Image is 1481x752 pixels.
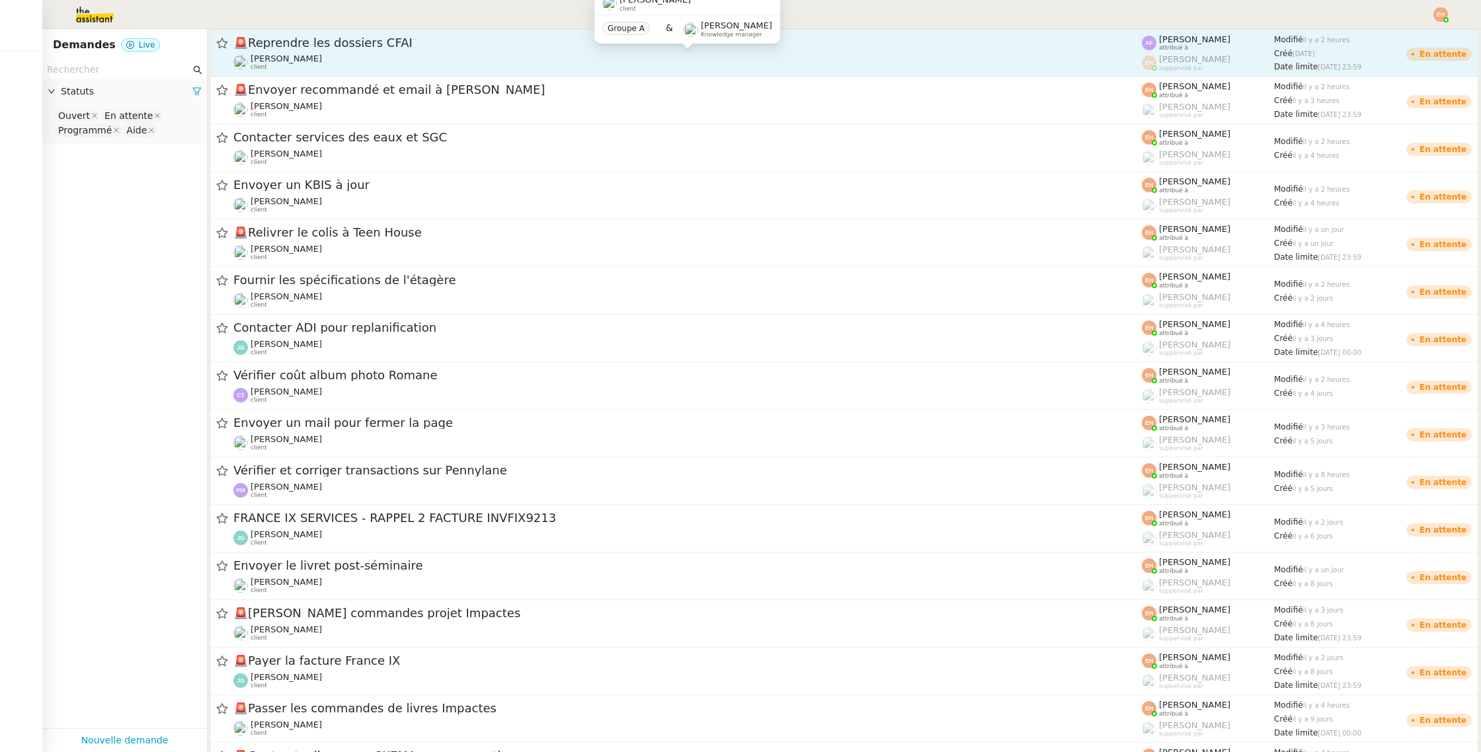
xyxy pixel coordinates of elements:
[1142,387,1274,404] app-user-label: suppervisé par
[233,512,1142,524] span: FRANCE IX SERVICES - RAPPEL 2 FACTURE INVFIX9213
[233,387,1142,404] app-user-detailed-label: client
[251,291,322,301] span: [PERSON_NAME]
[1303,607,1343,614] span: il y a 3 jours
[251,254,267,261] span: client
[233,606,248,620] span: 🚨
[1420,431,1466,439] div: En attente
[1420,383,1466,391] div: En attente
[1142,225,1156,240] img: svg
[1318,254,1361,261] span: [DATE] 23:59
[1420,336,1466,344] div: En attente
[233,434,1142,451] app-user-detailed-label: client
[1159,235,1188,242] span: attribué à
[1293,240,1334,247] span: il y a un jour
[1303,321,1350,328] span: il y a 4 heures
[233,417,1142,429] span: Envoyer un mail pour fermer la page
[1274,320,1303,329] span: Modifié
[1159,663,1188,670] span: attribué à
[1142,103,1156,118] img: users%2FyQfMwtYgTqhRP2YHWHmG2s2LYaD3%2Favatar%2Fprofile-pic.png
[1142,176,1274,194] app-user-label: attribué à
[1159,414,1230,424] span: [PERSON_NAME]
[233,102,248,117] img: users%2F0v3yA2ZOZBYwPN7V38GNVTYjOQj1%2Favatar%2Fa58eb41e-cbb7-4128-9131-87038ae72dcb
[1274,605,1303,615] span: Modifié
[1159,625,1230,635] span: [PERSON_NAME]
[1159,509,1230,519] span: [PERSON_NAME]
[251,196,322,206] span: [PERSON_NAME]
[251,111,267,118] span: client
[233,198,248,212] img: users%2F0v3yA2ZOZBYwPN7V38GNVTYjOQj1%2Favatar%2Fa58eb41e-cbb7-4128-9131-87038ae72dcb
[104,110,153,122] div: En attente
[1142,244,1274,262] app-user-label: suppervisé par
[1303,138,1350,145] span: il y a 2 heures
[251,339,322,349] span: [PERSON_NAME]
[1303,186,1350,193] span: il y a 2 heures
[1293,716,1333,723] span: il y a 9 jours
[251,396,267,404] span: client
[1274,579,1293,588] span: Créé
[1274,517,1303,527] span: Modifié
[1274,49,1293,58] span: Créé
[1159,176,1230,186] span: [PERSON_NAME]
[1274,35,1303,44] span: Modifié
[1274,681,1318,690] span: Date limite
[251,672,322,682] span: [PERSON_NAME]
[1142,292,1274,309] app-user-label: suppervisé par
[1142,626,1156,641] img: users%2FyQfMwtYgTqhRP2YHWHmG2s2LYaD3%2Favatar%2Fprofile-pic.png
[1293,437,1333,445] span: il y a 5 jours
[1159,635,1203,642] span: suppervisé par
[1274,484,1293,493] span: Créé
[233,435,248,450] img: users%2FxcSDjHYvjkh7Ays4vB9rOShue3j1%2Favatar%2Fc5852ac1-ab6d-4275-813a-2130981b2f82
[233,150,248,165] img: users%2F0v3yA2ZOZBYwPN7V38GNVTYjOQj1%2Favatar%2Fa58eb41e-cbb7-4128-9131-87038ae72dcb
[1142,56,1156,70] img: svg
[1142,414,1274,432] app-user-label: attribué à
[233,388,248,402] img: svg
[1318,634,1361,642] span: [DATE] 23:59
[1142,531,1156,546] img: users%2FyQfMwtYgTqhRP2YHWHmG2s2LYaD3%2Favatar%2Fprofile-pic.png
[1142,484,1156,498] img: users%2FyQfMwtYgTqhRP2YHWHmG2s2LYaD3%2Favatar%2Fprofile-pic.png
[233,227,1142,239] span: Relivrer le colis à Teen House
[1142,149,1274,167] app-user-label: suppervisé par
[1274,62,1318,71] span: Date limite
[233,36,248,50] span: 🚨
[1420,669,1466,677] div: En attente
[1159,159,1203,167] span: suppervisé par
[1159,387,1230,397] span: [PERSON_NAME]
[1142,557,1274,574] app-user-label: attribué à
[233,701,248,715] span: 🚨
[251,54,322,63] span: [PERSON_NAME]
[1142,83,1156,97] img: svg
[1142,197,1274,214] app-user-label: suppervisé par
[1159,710,1188,718] span: attribué à
[1159,673,1230,683] span: [PERSON_NAME]
[233,340,248,355] img: svg
[1159,330,1188,337] span: attribué à
[684,22,698,36] img: users%2FyQfMwtYgTqhRP2YHWHmG2s2LYaD3%2Favatar%2Fprofile-pic.png
[251,444,267,451] span: client
[1159,482,1230,492] span: [PERSON_NAME]
[1142,36,1156,50] img: svg
[1142,578,1274,595] app-user-label: suppervisé par
[1159,557,1230,567] span: [PERSON_NAME]
[1159,292,1230,302] span: [PERSON_NAME]
[1420,478,1466,486] div: En attente
[1142,558,1156,573] img: svg
[233,560,1142,572] span: Envoyer le livret post-séminaire
[1142,178,1156,192] img: svg
[1303,566,1344,574] span: il y a un jour
[251,159,267,166] span: client
[1142,416,1156,430] img: svg
[123,124,157,137] nz-select-item: Aide
[251,634,267,642] span: client
[1142,319,1274,336] app-user-label: attribué à
[1293,668,1333,675] span: il y a 8 jours
[1159,462,1230,472] span: [PERSON_NAME]
[251,682,267,689] span: client
[1274,110,1318,119] span: Date limite
[1420,716,1466,724] div: En attente
[1159,540,1203,547] span: suppervisé par
[1303,36,1350,44] span: il y a 2 heures
[61,84,192,99] span: Statuts
[1293,97,1340,104] span: il y a 3 heures
[1142,320,1156,335] img: svg
[55,109,100,122] nz-select-item: Ouvert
